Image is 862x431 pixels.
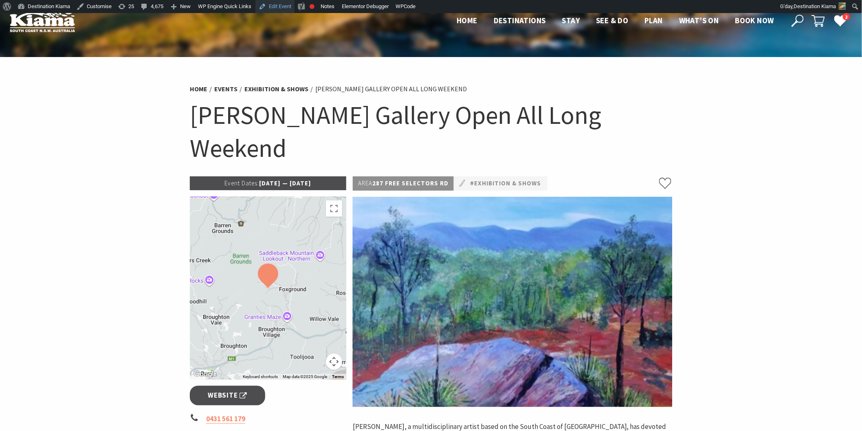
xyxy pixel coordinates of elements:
a: Exhibition & Shows [244,85,308,93]
div: Focus keyphrase not set [310,4,314,9]
p: 287 Free Selectors Rd [353,176,454,191]
img: Untitled-design-1-150x150.jpg [839,2,846,10]
span: Book now [735,15,774,25]
h1: [PERSON_NAME] Gallery Open All Long Weekend [190,99,672,164]
a: Website [190,386,265,405]
span: Event Dates: [224,179,259,187]
a: 2 [834,14,846,26]
a: 0431 561 179 [206,414,245,424]
a: Terms (opens in new tab) [332,374,344,379]
span: Destinations [494,15,546,25]
p: [DATE] — [DATE] [190,176,346,190]
span: 2 [843,13,850,21]
span: Stay [562,15,580,25]
a: Home [190,85,207,93]
img: Google [192,369,219,380]
button: Toggle fullscreen view [326,200,342,217]
span: Map data ©2025 Google [283,374,327,379]
li: [PERSON_NAME] Gallery Open All Long Weekend [315,84,467,95]
span: What’s On [679,15,719,25]
img: Kiama Logo [10,10,75,32]
span: Area [358,179,372,187]
span: Destination Kiama [794,3,836,9]
span: Home [457,15,477,25]
button: Keyboard shortcuts [243,374,278,380]
a: Events [214,85,237,93]
a: Open this area in Google Maps (opens a new window) [192,369,219,380]
span: Website [208,390,247,401]
nav: Main Menu [449,14,782,28]
a: #Exhibition & Shows [470,178,541,189]
button: Map camera controls [326,354,342,370]
span: See & Do [596,15,628,25]
span: Plan [645,15,663,25]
